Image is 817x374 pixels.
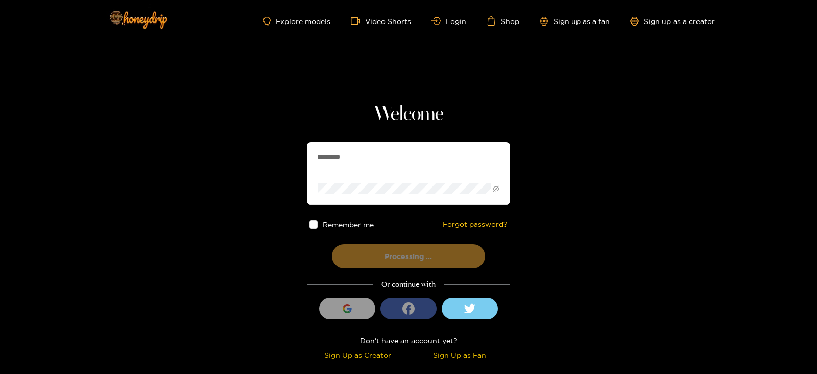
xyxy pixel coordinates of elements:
[332,244,485,268] button: Processing ...
[630,17,715,26] a: Sign up as a creator
[443,220,508,229] a: Forgot password?
[307,335,510,346] div: Don't have an account yet?
[493,185,499,192] span: eye-invisible
[323,221,374,228] span: Remember me
[411,349,508,361] div: Sign Up as Fan
[540,17,610,26] a: Sign up as a fan
[307,278,510,290] div: Or continue with
[307,102,510,127] h1: Welcome
[351,16,365,26] span: video-camera
[431,17,466,25] a: Login
[487,16,519,26] a: Shop
[351,16,411,26] a: Video Shorts
[309,349,406,361] div: Sign Up as Creator
[263,17,330,26] a: Explore models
